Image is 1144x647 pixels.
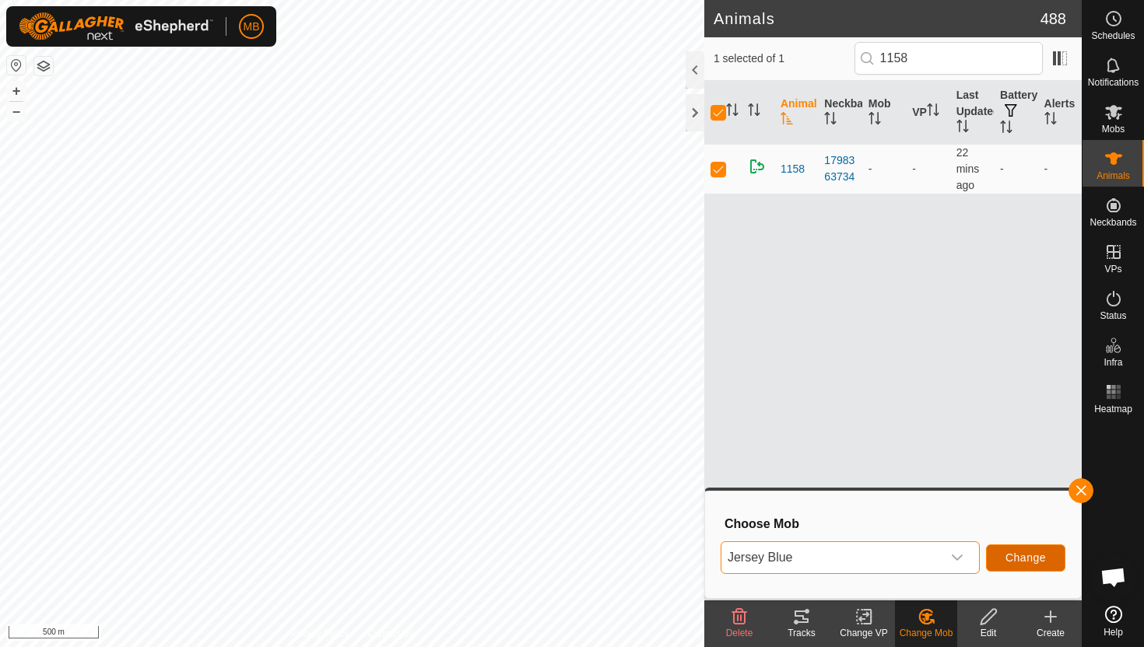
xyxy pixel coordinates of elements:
[824,152,855,185] div: 1798363734
[906,81,949,145] th: VP
[1038,144,1082,194] td: -
[927,106,939,118] p-sorticon: Activate to sort
[19,12,213,40] img: Gallagher Logo
[1091,31,1135,40] span: Schedules
[726,628,753,638] span: Delete
[994,144,1037,194] td: -
[1038,81,1082,145] th: Alerts
[1104,264,1121,274] span: VPs
[1040,7,1066,30] span: 488
[854,42,1043,75] input: Search (S)
[748,157,767,176] img: returning on
[7,82,26,100] button: +
[833,626,895,640] div: Change VP
[950,81,994,145] th: Last Updated
[7,102,26,121] button: –
[956,146,980,191] span: 18 Sept 2025, 8:40 am
[1000,123,1012,135] p-sorticon: Activate to sort
[1104,628,1123,637] span: Help
[862,81,906,145] th: Mob
[994,81,1037,145] th: Battery
[714,51,854,67] span: 1 selected of 1
[748,106,760,118] p-sorticon: Activate to sort
[869,114,881,127] p-sorticon: Activate to sort
[1083,600,1144,643] a: Help
[770,626,833,640] div: Tracks
[774,81,818,145] th: Animal
[1097,171,1130,180] span: Animals
[1100,311,1126,320] span: Status
[1104,358,1122,367] span: Infra
[818,81,862,145] th: Neckband
[244,19,260,35] span: MB
[1044,114,1057,127] p-sorticon: Activate to sort
[1005,551,1046,564] span: Change
[781,161,805,177] span: 1158
[781,114,793,127] p-sorticon: Activate to sort
[869,161,900,177] div: -
[895,626,957,640] div: Change Mob
[1090,554,1137,600] div: Open chat
[725,516,1065,531] h3: Choose Mob
[726,106,739,118] p-sorticon: Activate to sort
[957,626,1019,640] div: Edit
[367,627,413,641] a: Contact Us
[1090,218,1136,227] span: Neckbands
[1088,78,1139,87] span: Notifications
[912,163,916,175] app-display-virtual-paddock-transition: -
[1094,404,1132,414] span: Heatmap
[956,122,969,135] p-sorticon: Activate to sort
[714,9,1040,28] h2: Animals
[290,627,349,641] a: Privacy Policy
[34,57,53,75] button: Map Layers
[7,56,26,75] button: Reset Map
[824,114,837,127] p-sorticon: Activate to sort
[986,544,1065,572] button: Change
[942,542,973,573] div: dropdown trigger
[1019,626,1082,640] div: Create
[1102,124,1125,134] span: Mobs
[721,542,942,573] span: Jersey Blue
